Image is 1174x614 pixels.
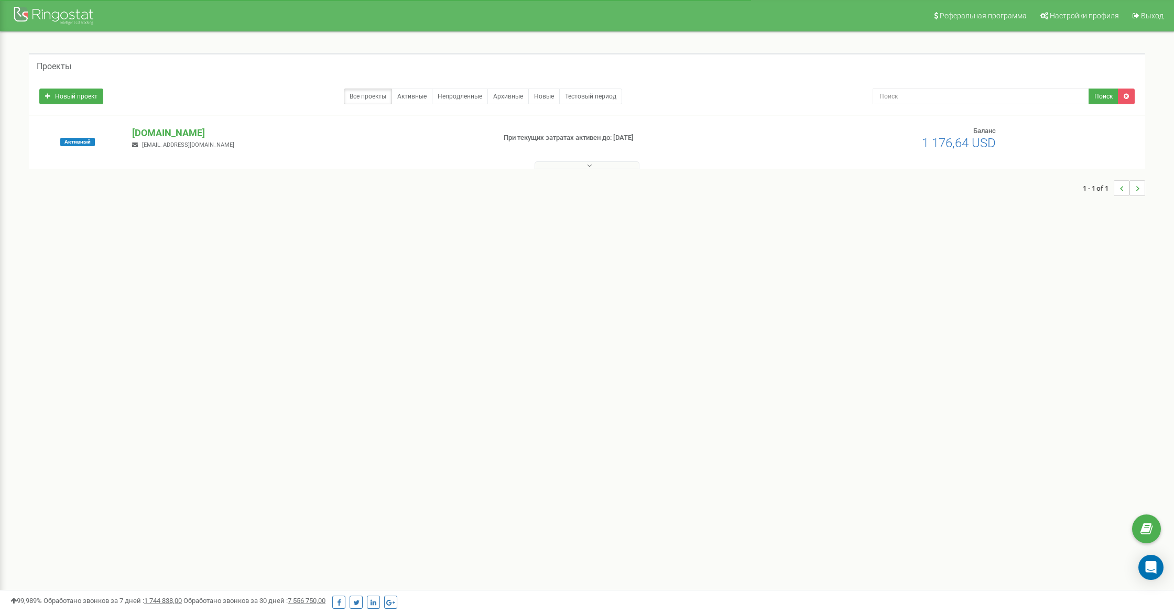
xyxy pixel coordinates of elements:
a: Непродленные [432,89,488,104]
span: 1 176,64 USD [922,136,996,150]
h5: Проекты [37,62,71,71]
span: Обработано звонков за 30 дней : [183,597,325,605]
input: Поиск [873,89,1089,104]
span: Баланс [973,127,996,135]
span: Обработано звонков за 7 дней : [44,597,182,605]
a: Все проекты [344,89,392,104]
span: Активный [60,138,95,146]
span: Реферальная программа [940,12,1027,20]
a: Архивные [487,89,529,104]
a: Новый проект [39,89,103,104]
span: Настройки профиля [1050,12,1119,20]
span: 1 - 1 of 1 [1083,180,1114,196]
a: Тестовый период [559,89,622,104]
a: Активные [392,89,432,104]
a: Новые [528,89,560,104]
div: Open Intercom Messenger [1138,555,1164,580]
button: Поиск [1089,89,1118,104]
p: При текущих затратах активен до: [DATE] [504,133,766,143]
span: [EMAIL_ADDRESS][DOMAIN_NAME] [142,141,234,148]
nav: ... [1083,170,1145,206]
span: Выход [1141,12,1164,20]
u: 1 744 838,00 [144,597,182,605]
span: 99,989% [10,597,42,605]
u: 7 556 750,00 [288,597,325,605]
p: [DOMAIN_NAME] [132,126,487,140]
